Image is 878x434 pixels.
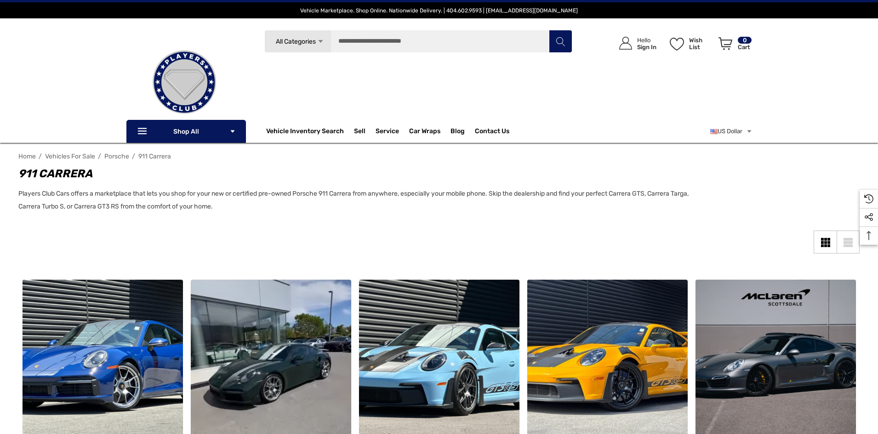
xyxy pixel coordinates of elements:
svg: Review Your Cart [718,37,732,50]
p: Cart [738,44,752,51]
svg: Wish List [670,38,684,51]
a: USD [710,122,753,141]
a: Vehicles For Sale [45,152,95,160]
button: Search [549,30,572,53]
p: Players Club Cars offers a marketplace that lets you shop for your new or certified pre-owned Por... [18,187,708,213]
h1: 911 Carrera [18,165,708,182]
a: Cart with 0 items [714,28,753,63]
a: Wish List Wish List [666,28,714,59]
p: Hello [637,37,656,44]
a: Sell [354,122,376,141]
p: Shop All [126,120,246,143]
a: Car Wraps [409,122,450,141]
a: Porsche [104,152,129,160]
svg: Social Media [864,213,873,222]
svg: Icon User Account [619,37,632,50]
span: Sell [354,127,365,137]
svg: Recently Viewed [864,194,873,203]
a: Sign in [609,28,661,59]
a: Contact Us [475,127,509,137]
svg: Icon Arrow Down [229,128,236,135]
a: Grid View [814,231,837,254]
svg: Icon Arrow Down [317,38,324,45]
svg: Icon Line [137,126,150,137]
a: List View [837,231,860,254]
a: Service [376,127,399,137]
a: All Categories Icon Arrow Down Icon Arrow Up [264,30,331,53]
a: Vehicle Inventory Search [266,127,344,137]
span: Vehicle Marketplace. Shop Online. Nationwide Delivery. | 404.602.9593 | [EMAIL_ADDRESS][DOMAIN_NAME] [300,7,578,14]
p: Wish List [689,37,713,51]
a: 911 Carrera [138,152,171,160]
span: All Categories [275,38,315,45]
img: Players Club | Cars For Sale [138,36,230,128]
span: Car Wraps [409,127,440,137]
a: Home [18,152,36,160]
p: 0 [738,37,752,44]
svg: Top [860,231,878,240]
nav: Breadcrumb [18,148,860,164]
a: Blog [450,127,465,137]
p: Sign In [637,44,656,51]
